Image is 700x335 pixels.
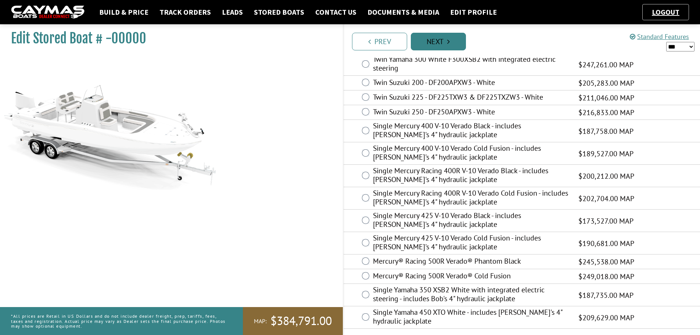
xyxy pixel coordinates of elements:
[373,271,569,282] label: Mercury® Racing 500R Verado® Cold Fusion
[250,7,308,17] a: Stored Boats
[578,256,634,267] span: $245,538.00 MAP
[411,33,466,50] a: Next
[578,271,634,282] span: $249,018.00 MAP
[373,257,569,267] label: Mercury® Racing 500R Verado® Phantom Black
[578,290,633,301] span: $187,735.00 MAP
[373,211,569,231] label: Single Mercury 425 V-10 Verado Black - includes [PERSON_NAME]'s 4" hydraulic jackplate
[364,7,443,17] a: Documents & Media
[11,310,226,332] p: *All prices are Retail in US Dollars and do not include dealer freight, prep, tariffs, fees, taxe...
[648,7,683,17] a: Logout
[578,78,634,89] span: $205,283.00 MAP
[578,148,633,159] span: $189,527.00 MAP
[630,32,689,41] a: Standard Features
[578,107,634,118] span: $216,833.00 MAP
[11,30,324,47] h1: Edit Stored Boat # -00000
[578,238,634,249] span: $190,681.00 MAP
[254,317,267,325] span: MAP:
[11,6,85,19] img: caymas-dealer-connect-2ed40d3bc7270c1d8d7ffb4b79bf05adc795679939227970def78ec6f6c03838.gif
[373,308,569,327] label: Single Yamaha 450 XTO White - includes [PERSON_NAME]'s 4" hydraulic jackplate
[373,93,569,103] label: Twin Suzuki 225 - DF225TXW3 & DF225TXZW3 - White
[578,92,634,103] span: $211,046.00 MAP
[156,7,215,17] a: Track Orders
[373,78,569,89] label: Twin Suzuki 200 - DF200APXW3 - White
[312,7,360,17] a: Contact Us
[446,7,500,17] a: Edit Profile
[243,307,343,335] a: MAP:$384,791.00
[373,189,569,208] label: Single Mercury Racing 400R V-10 Verado Cold Fusion - includes [PERSON_NAME]'s 4" hydraulic jackplate
[270,313,332,329] span: $384,791.00
[96,7,152,17] a: Build & Price
[373,234,569,253] label: Single Mercury 425 V-10 Verado Cold Fusion - includes [PERSON_NAME]'s 4" hydraulic jackplate
[578,126,633,137] span: $187,758.00 MAP
[373,55,569,74] label: Twin Yamaha 300 White F300XSB2 with integrated electric steering
[373,121,569,141] label: Single Mercury 400 V-10 Verado Black - includes [PERSON_NAME]'s 4" hydraulic jackplate
[578,59,633,70] span: $247,261.00 MAP
[578,312,634,323] span: $209,629.00 MAP
[373,166,569,186] label: Single Mercury Racing 400R V-10 Verado Black - includes [PERSON_NAME]'s 4" hydraulic jackplate
[373,107,569,118] label: Twin Suzuki 250 - DF250APXW3 - White
[578,171,634,182] span: $200,212.00 MAP
[373,285,569,305] label: Single Yamaha 350 XSB2 White with integrated electric steering - includes Bob's 4" hydraulic jack...
[578,193,634,204] span: $202,704.00 MAP
[218,7,247,17] a: Leads
[352,33,407,50] a: Prev
[373,144,569,163] label: Single Mercury 400 V-10 Verado Cold Fusion - includes [PERSON_NAME]'s 4" hydraulic jackplate
[578,215,633,227] span: $173,527.00 MAP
